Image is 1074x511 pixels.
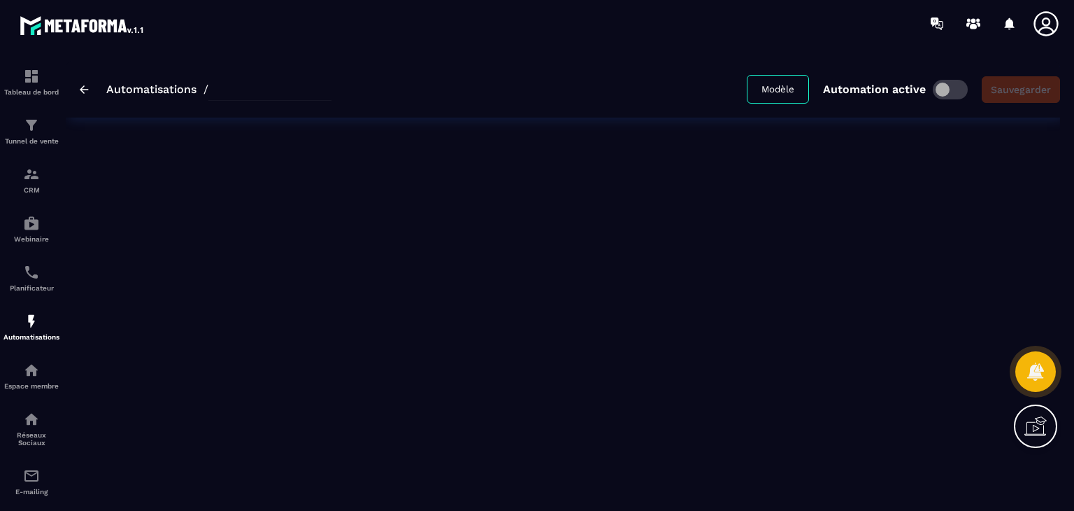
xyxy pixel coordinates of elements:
[23,468,40,484] img: email
[3,137,59,145] p: Tunnel de vente
[823,83,926,96] p: Automation active
[3,400,59,457] a: social-networksocial-networkRéseaux Sociaux
[3,253,59,302] a: schedulerschedulerPlanificateur
[3,88,59,96] p: Tableau de bord
[23,166,40,183] img: formation
[3,155,59,204] a: formationformationCRM
[3,457,59,506] a: emailemailE-mailing
[3,302,59,351] a: automationsautomationsAutomatisations
[747,75,809,104] button: Modèle
[3,57,59,106] a: formationformationTableau de bord
[3,431,59,447] p: Réseaux Sociaux
[203,83,208,96] span: /
[3,106,59,155] a: formationformationTunnel de vente
[23,68,40,85] img: formation
[80,85,89,94] img: arrow
[20,13,145,38] img: logo
[3,235,59,243] p: Webinaire
[3,333,59,341] p: Automatisations
[3,204,59,253] a: automationsautomationsWebinaire
[23,215,40,232] img: automations
[3,351,59,400] a: automationsautomationsEspace membre
[3,186,59,194] p: CRM
[23,264,40,281] img: scheduler
[23,117,40,134] img: formation
[106,83,196,96] a: Automatisations
[23,362,40,379] img: automations
[3,382,59,390] p: Espace membre
[3,488,59,496] p: E-mailing
[23,411,40,428] img: social-network
[23,313,40,330] img: automations
[3,284,59,292] p: Planificateur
